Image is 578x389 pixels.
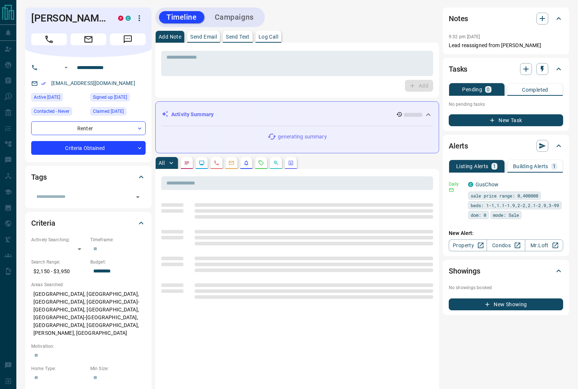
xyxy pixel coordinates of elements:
[34,94,60,101] span: Active [DATE]
[90,259,146,265] p: Budget:
[449,298,563,310] button: New Showing
[62,63,71,72] button: Open
[31,141,146,155] div: Criteria Obtained
[159,11,204,23] button: Timeline
[31,288,146,339] p: [GEOGRAPHIC_DATA], [GEOGRAPHIC_DATA], [GEOGRAPHIC_DATA], [GEOGRAPHIC_DATA]-[GEOGRAPHIC_DATA], [GE...
[258,160,264,166] svg: Requests
[487,239,525,251] a: Condos
[449,34,480,39] p: 9:32 pm [DATE]
[471,211,486,219] span: dom: 0
[449,187,454,193] svg: Email
[456,164,488,169] p: Listing Alerts
[41,81,46,86] svg: Email Verified
[471,202,559,209] span: beds: 1-1,1.1-1.9,2-2,2.1-2.9,3-99
[207,11,261,23] button: Campaigns
[51,80,135,86] a: [EMAIL_ADDRESS][DOMAIN_NAME]
[31,217,55,229] h2: Criteria
[449,63,467,75] h2: Tasks
[449,10,563,27] div: Notes
[159,34,181,39] p: Add Note
[462,87,482,92] p: Pending
[449,262,563,280] div: Showings
[31,259,87,265] p: Search Range:
[31,121,146,135] div: Renter
[171,111,214,118] p: Activity Summary
[31,214,146,232] div: Criteria
[522,87,548,92] p: Completed
[31,281,146,288] p: Areas Searched:
[31,12,107,24] h1: [PERSON_NAME]
[71,33,106,45] span: Email
[34,108,69,115] span: Contacted - Never
[31,265,87,278] p: $2,150 - $3,950
[226,34,250,39] p: Send Text
[31,33,67,45] span: Call
[110,33,146,45] span: Message
[31,171,46,183] h2: Tags
[31,343,146,350] p: Motivation:
[90,107,146,118] div: Mon Jul 10 2023
[493,211,519,219] span: mode: Sale
[31,365,87,372] p: Home Type:
[487,87,490,92] p: 0
[162,108,433,121] div: Activity Summary
[31,93,87,104] div: Mon Oct 13 2025
[90,93,146,104] div: Sun Oct 22 2017
[133,192,143,202] button: Open
[449,60,563,78] div: Tasks
[259,34,278,39] p: Log Call
[31,168,146,186] div: Tags
[93,94,127,101] span: Signed up [DATE]
[449,99,563,110] p: No pending tasks
[126,16,131,21] div: condos.ca
[449,13,468,24] h2: Notes
[228,160,234,166] svg: Emails
[449,239,487,251] a: Property
[449,181,464,187] p: Daily
[449,284,563,291] p: No showings booked
[468,182,473,187] div: condos.ca
[449,42,563,49] p: Lead reassigned from [PERSON_NAME]
[493,164,496,169] p: 1
[288,160,294,166] svg: Agent Actions
[525,239,563,251] a: Mr.Loft
[118,16,123,21] div: property.ca
[31,236,87,243] p: Actively Searching:
[184,160,190,166] svg: Notes
[278,133,327,141] p: generating summary
[90,236,146,243] p: Timeframe:
[243,160,249,166] svg: Listing Alerts
[449,265,480,277] h2: Showings
[475,182,499,187] a: GusChow
[553,164,556,169] p: 1
[190,34,217,39] p: Send Email
[449,229,563,237] p: New Alert:
[449,114,563,126] button: New Task
[90,365,146,372] p: Min Size:
[273,160,279,166] svg: Opportunities
[214,160,220,166] svg: Calls
[199,160,205,166] svg: Lead Browsing Activity
[449,137,563,155] div: Alerts
[513,164,548,169] p: Building Alerts
[449,140,468,152] h2: Alerts
[159,160,165,166] p: All
[471,192,538,199] span: sale price range: 0,400000
[93,108,124,115] span: Claimed [DATE]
